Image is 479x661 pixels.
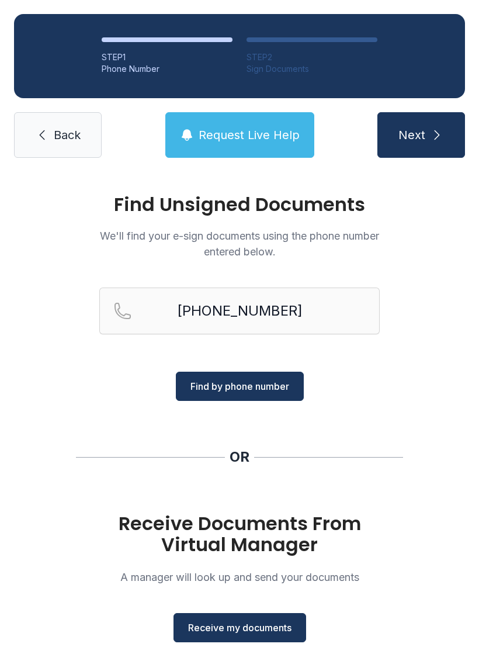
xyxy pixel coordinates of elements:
[99,228,380,259] p: We'll find your e-sign documents using the phone number entered below.
[398,127,425,143] span: Next
[188,621,291,635] span: Receive my documents
[230,448,249,466] div: OR
[247,51,377,63] div: STEP 2
[199,127,300,143] span: Request Live Help
[102,63,232,75] div: Phone Number
[54,127,81,143] span: Back
[102,51,232,63] div: STEP 1
[247,63,377,75] div: Sign Documents
[190,379,289,393] span: Find by phone number
[99,288,380,334] input: Reservation phone number
[99,195,380,214] h1: Find Unsigned Documents
[99,513,380,555] h1: Receive Documents From Virtual Manager
[99,569,380,585] p: A manager will look up and send your documents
